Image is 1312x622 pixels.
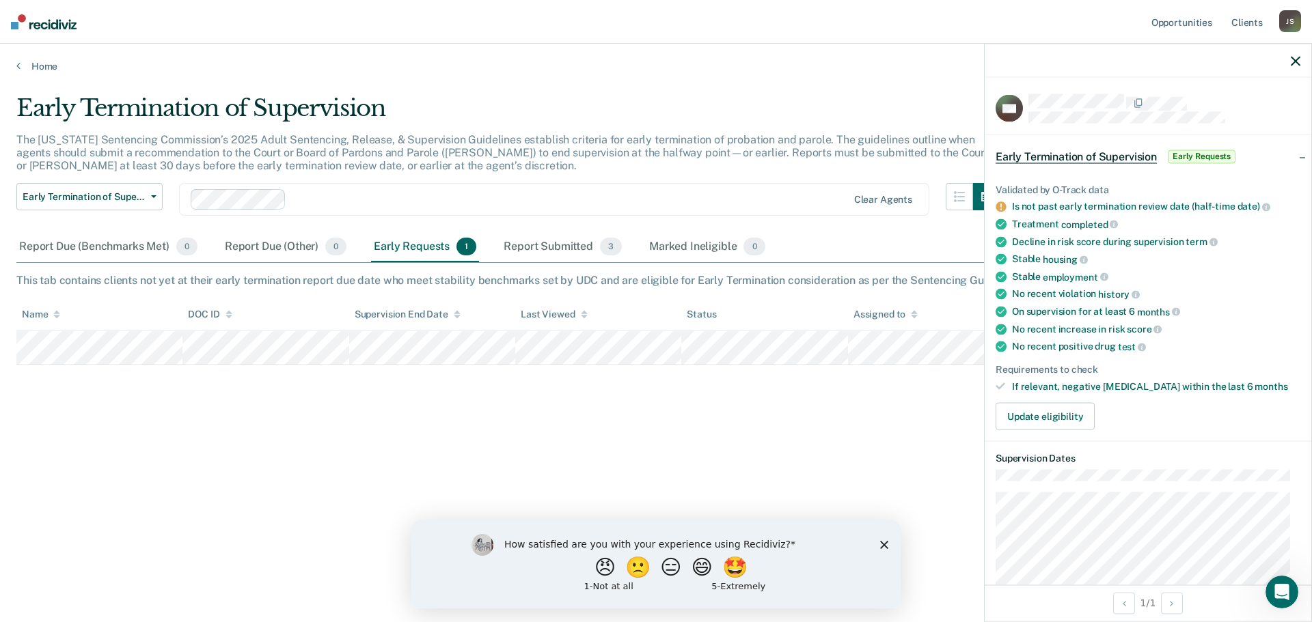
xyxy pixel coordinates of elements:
[1113,592,1135,614] button: Previous Opportunity
[23,191,146,203] span: Early Termination of Supervision
[1012,341,1300,353] div: No recent positive drug
[1137,306,1180,317] span: months
[985,584,1311,621] div: 1 / 1
[1012,218,1300,231] div: Treatment
[996,403,1095,430] button: Update eligibility
[1012,288,1300,300] div: No recent violation
[996,453,1300,464] dt: Supervision Dates
[501,232,625,262] div: Report Submitted
[996,184,1300,195] div: Validated by O-Track data
[646,232,768,262] div: Marked Ineligible
[1186,236,1217,247] span: term
[743,238,765,255] span: 0
[1012,201,1300,213] div: Is not past early termination review date (half-time date)
[1168,150,1235,163] span: Early Requests
[1012,323,1300,335] div: No recent increase in risk
[996,150,1157,163] span: Early Termination of Supervision
[1012,380,1300,392] div: If relevant, negative [MEDICAL_DATA] within the last 6
[16,94,1000,133] div: Early Termination of Supervision
[1279,10,1301,32] div: J S
[854,194,912,206] div: Clear agents
[188,309,232,320] div: DOC ID
[1127,324,1162,335] span: score
[16,60,1296,72] a: Home
[1161,592,1183,614] button: Next Opportunity
[1012,270,1300,283] div: Stable
[853,309,918,320] div: Assigned to
[456,238,476,255] span: 1
[371,232,479,262] div: Early Requests
[176,238,197,255] span: 0
[16,133,989,172] p: The [US_STATE] Sentencing Commission’s 2025 Adult Sentencing, Release, & Supervision Guidelines e...
[1098,289,1140,300] span: history
[1255,380,1287,391] span: months
[1012,236,1300,248] div: Decline in risk score during supervision
[985,135,1311,178] div: Early Termination of SupervisionEarly Requests
[687,309,716,320] div: Status
[1012,306,1300,318] div: On supervision for at least 6
[222,232,349,262] div: Report Due (Other)
[325,238,346,255] span: 0
[521,309,587,320] div: Last Viewed
[1043,254,1088,265] span: housing
[16,274,1296,287] div: This tab contains clients not yet at their early termination report due date who meet stability b...
[1118,341,1146,352] span: test
[22,309,60,320] div: Name
[355,309,461,320] div: Supervision End Date
[1043,271,1108,282] span: employment
[411,520,901,608] iframe: Survey by Kim from Recidiviz
[1266,576,1298,608] iframe: Intercom live chat
[11,14,77,29] img: Recidiviz
[1012,253,1300,266] div: Stable
[996,363,1300,375] div: Requirements to check
[16,232,200,262] div: Report Due (Benchmarks Met)
[600,238,622,255] span: 3
[1061,218,1119,229] span: completed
